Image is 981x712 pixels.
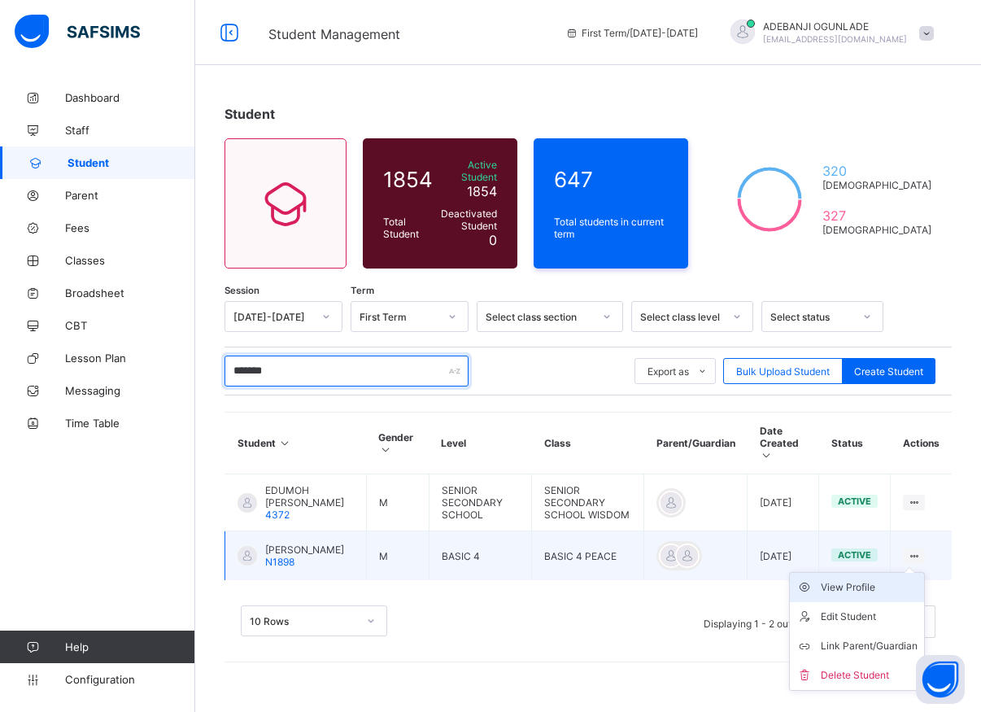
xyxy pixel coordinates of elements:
th: Actions [891,413,952,474]
div: 10 Rows [250,615,357,627]
i: Sort in Ascending Order [760,449,774,461]
img: safsims [15,15,140,49]
span: Student Management [268,26,400,42]
span: Session [225,285,259,296]
span: EDUMOH [PERSON_NAME] [265,484,354,509]
th: Parent/Guardian [644,413,748,474]
td: M [366,474,429,531]
i: Sort in Ascending Order [278,437,292,449]
span: Create Student [854,365,923,378]
td: SENIOR SECONDARY SCHOOL WISDOM [532,474,644,531]
span: ADEBANJI OGUNLADE [763,20,907,33]
span: N1898 [265,556,294,568]
span: Help [65,640,194,653]
span: Dashboard [65,91,195,104]
span: Lesson Plan [65,352,195,365]
th: Date Created [748,413,819,474]
div: View Profile [821,579,918,596]
button: Open asap [916,655,965,704]
li: Displaying 1 - 2 out of 2 [691,605,823,638]
div: Total Student [379,212,437,244]
span: Term [351,285,374,296]
td: [DATE] [748,531,819,581]
div: Delete Student [821,667,918,684]
div: First Term [360,311,438,323]
span: Staff [65,124,195,137]
span: CBT [65,319,195,332]
span: 1854 [383,167,433,192]
span: 4372 [265,509,290,521]
td: SENIOR SECONDARY SCHOOL [429,474,532,531]
span: Active Student [441,159,497,183]
span: 647 [554,167,668,192]
span: Classes [65,254,195,267]
span: 1854 [467,183,497,199]
div: Select class level [640,311,723,323]
td: BASIC 4 PEACE [532,531,644,581]
td: M [366,531,429,581]
span: active [838,549,871,561]
div: ADEBANJIOGUNLADE [714,20,942,46]
span: Parent [65,189,195,202]
span: 0 [489,232,497,248]
div: Select class section [486,311,593,323]
span: [PERSON_NAME] [265,544,344,556]
span: Student [68,156,195,169]
span: Messaging [65,384,195,397]
span: Student [225,106,275,122]
th: Student [225,413,367,474]
div: Link Parent/Guardian [821,638,918,654]
span: [DEMOGRAPHIC_DATA] [822,224,931,236]
div: Edit Student [821,609,918,625]
div: Select status [770,311,853,323]
td: BASIC 4 [429,531,532,581]
span: Total students in current term [554,216,668,240]
i: Sort in Ascending Order [378,443,392,456]
span: [DEMOGRAPHIC_DATA] [822,179,931,191]
span: Export as [647,365,689,378]
td: [DATE] [748,474,819,531]
th: Class [532,413,644,474]
span: Deactivated Student [441,207,497,232]
span: session/term information [565,27,698,39]
span: Broadsheet [65,286,195,299]
span: Configuration [65,673,194,686]
span: [EMAIL_ADDRESS][DOMAIN_NAME] [763,34,907,44]
span: Fees [65,221,195,234]
span: 327 [822,207,931,224]
th: Level [429,413,532,474]
span: Bulk Upload Student [736,365,830,378]
th: Status [819,413,891,474]
span: 320 [822,163,931,179]
span: Time Table [65,417,195,430]
th: Gender [366,413,429,474]
div: [DATE]-[DATE] [233,311,312,323]
span: active [838,496,871,507]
